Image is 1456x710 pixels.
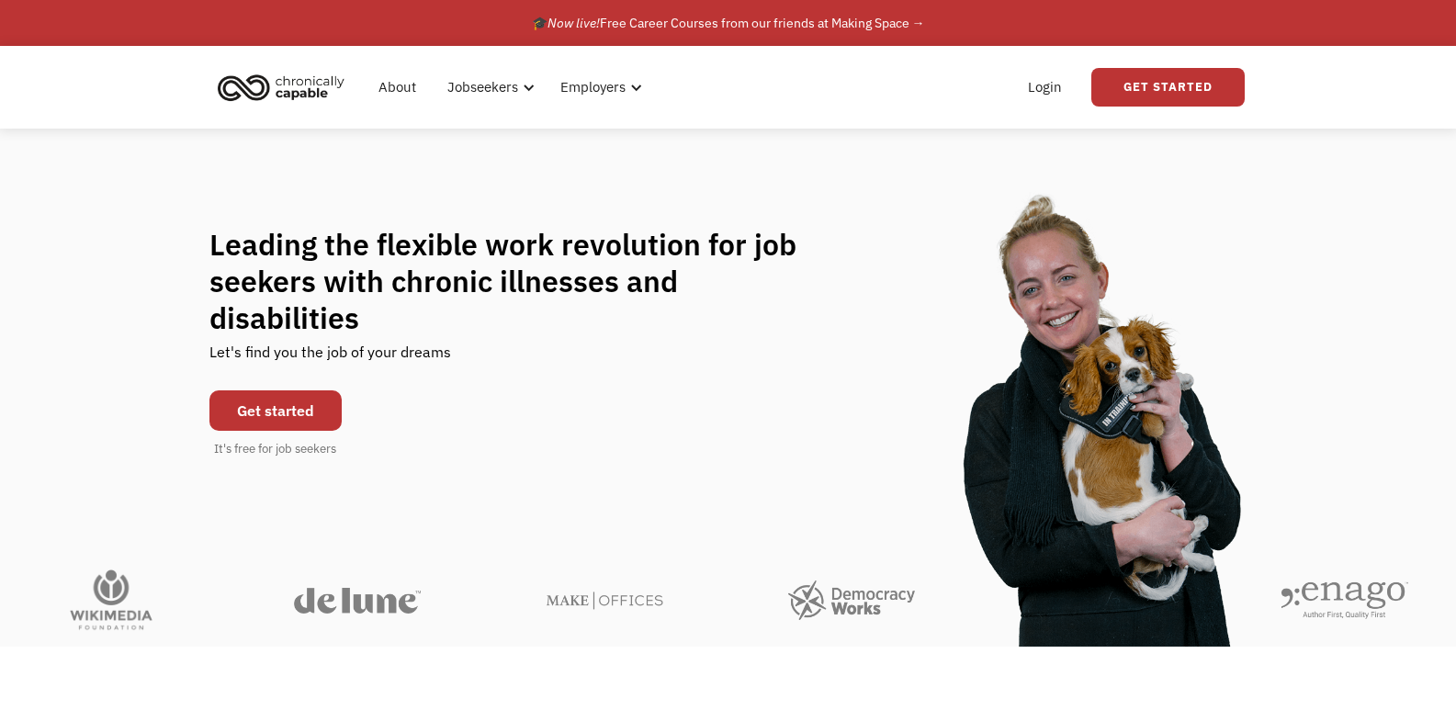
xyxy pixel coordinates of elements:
div: Employers [560,76,626,98]
div: It's free for job seekers [214,440,336,458]
div: Jobseekers [447,76,518,98]
a: home [212,67,358,107]
div: Jobseekers [436,58,540,117]
em: Now live! [547,15,600,31]
div: Let's find you the job of your dreams [209,336,451,381]
div: Employers [549,58,648,117]
a: Get Started [1091,68,1245,107]
a: Login [1017,58,1073,117]
img: Chronically Capable logo [212,67,350,107]
div: 🎓 Free Career Courses from our friends at Making Space → [532,12,925,34]
h1: Leading the flexible work revolution for job seekers with chronic illnesses and disabilities [209,226,832,336]
a: Get started [209,390,342,431]
a: About [367,58,427,117]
